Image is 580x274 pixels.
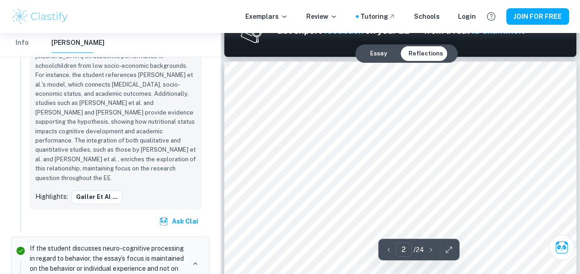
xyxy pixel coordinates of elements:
button: Ask Clai [549,235,574,260]
button: [PERSON_NAME] [51,33,105,53]
p: / 24 [414,245,424,255]
button: Reflections [401,46,450,61]
p: Highlights: [35,192,68,202]
svg: Correct [15,245,26,256]
a: Tutoring [360,11,396,22]
button: JOIN FOR FREE [506,8,569,25]
p: The student incorporates a variety of resources that relate to the research question about the in... [35,33,196,183]
button: Info [11,33,33,53]
img: Clastify logo [11,7,69,26]
button: Help and Feedback [483,9,499,24]
button: Ask Clai [157,213,202,230]
a: Schools [414,11,440,22]
img: clai.svg [159,217,168,226]
p: Review [306,11,337,22]
a: Login [458,11,476,22]
button: Essay [363,46,394,61]
button: Galler et al ... [72,190,122,204]
p: Exemplars [245,11,288,22]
